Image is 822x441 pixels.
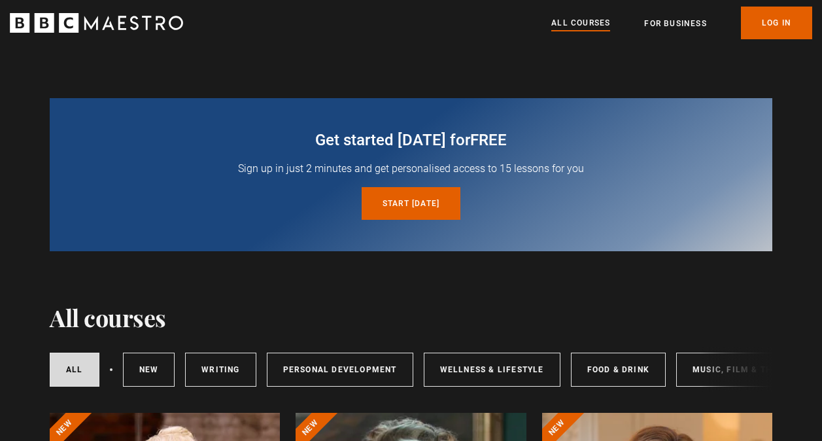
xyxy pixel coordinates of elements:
a: Music, Film & Theatre [676,353,815,387]
a: For business [644,17,706,30]
h2: Get started [DATE] for [81,130,741,150]
span: free [470,131,507,149]
nav: Primary [551,7,812,39]
a: All [50,353,99,387]
a: All Courses [551,16,610,31]
p: Sign up in just 2 minutes and get personalised access to 15 lessons for you [81,161,741,177]
a: Log In [741,7,812,39]
a: Writing [185,353,256,387]
a: New [123,353,175,387]
a: Personal Development [267,353,413,387]
h1: All courses [50,304,166,331]
a: Start [DATE] [362,187,460,220]
a: Wellness & Lifestyle [424,353,560,387]
a: Food & Drink [571,353,666,387]
svg: BBC Maestro [10,13,183,33]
